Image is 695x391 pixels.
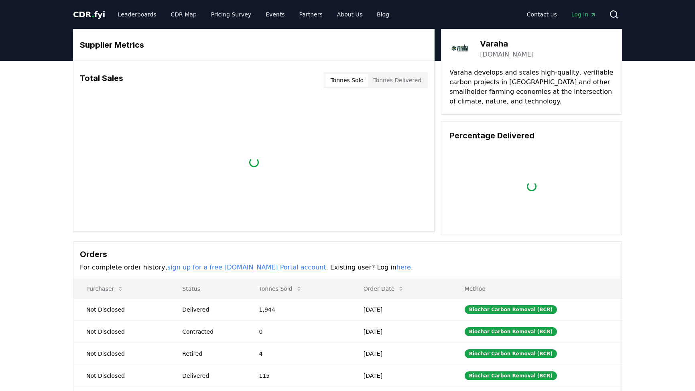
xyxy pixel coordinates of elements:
[80,72,123,88] h3: Total Sales
[520,7,563,22] a: Contact us
[465,371,557,380] div: Biochar Carbon Removal (BCR)
[565,7,603,22] a: Log in
[182,306,240,314] div: Delivered
[246,298,351,320] td: 1,944
[370,7,396,22] a: Blog
[465,349,557,358] div: Biochar Carbon Removal (BCR)
[165,7,203,22] a: CDR Map
[73,9,105,20] a: CDR.fyi
[80,263,615,272] p: For complete order history, . Existing user? Log in .
[351,298,452,320] td: [DATE]
[449,37,472,60] img: Varaha-logo
[480,38,534,50] h3: Varaha
[396,263,411,271] a: here
[351,365,452,387] td: [DATE]
[182,328,240,336] div: Contracted
[368,74,426,87] button: Tonnes Delivered
[520,7,603,22] nav: Main
[246,365,351,387] td: 115
[182,372,240,380] div: Delivered
[205,7,258,22] a: Pricing Survey
[167,263,326,271] a: sign up for a free [DOMAIN_NAME] Portal account
[351,320,452,342] td: [DATE]
[293,7,329,22] a: Partners
[73,298,169,320] td: Not Disclosed
[80,281,130,297] button: Purchaser
[458,285,615,293] p: Method
[449,68,614,106] p: Varaha develops and scales high-quality, verifiable carbon projects in [GEOGRAPHIC_DATA] and othe...
[73,342,169,365] td: Not Disclosed
[91,10,94,19] span: .
[480,50,534,59] a: [DOMAIN_NAME]
[259,7,291,22] a: Events
[112,7,163,22] a: Leaderboards
[182,350,240,358] div: Retired
[80,39,428,51] h3: Supplier Metrics
[73,320,169,342] td: Not Disclosed
[249,158,259,167] div: loading
[357,281,411,297] button: Order Date
[73,365,169,387] td: Not Disclosed
[571,10,596,18] span: Log in
[331,7,369,22] a: About Us
[465,305,557,314] div: Biochar Carbon Removal (BCR)
[351,342,452,365] td: [DATE]
[449,130,614,142] h3: Percentage Delivered
[80,248,615,260] h3: Orders
[246,320,351,342] td: 0
[253,281,309,297] button: Tonnes Sold
[465,327,557,336] div: Biochar Carbon Removal (BCR)
[246,342,351,365] td: 4
[73,10,105,19] span: CDR fyi
[176,285,240,293] p: Status
[112,7,396,22] nav: Main
[527,182,536,191] div: loading
[325,74,368,87] button: Tonnes Sold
